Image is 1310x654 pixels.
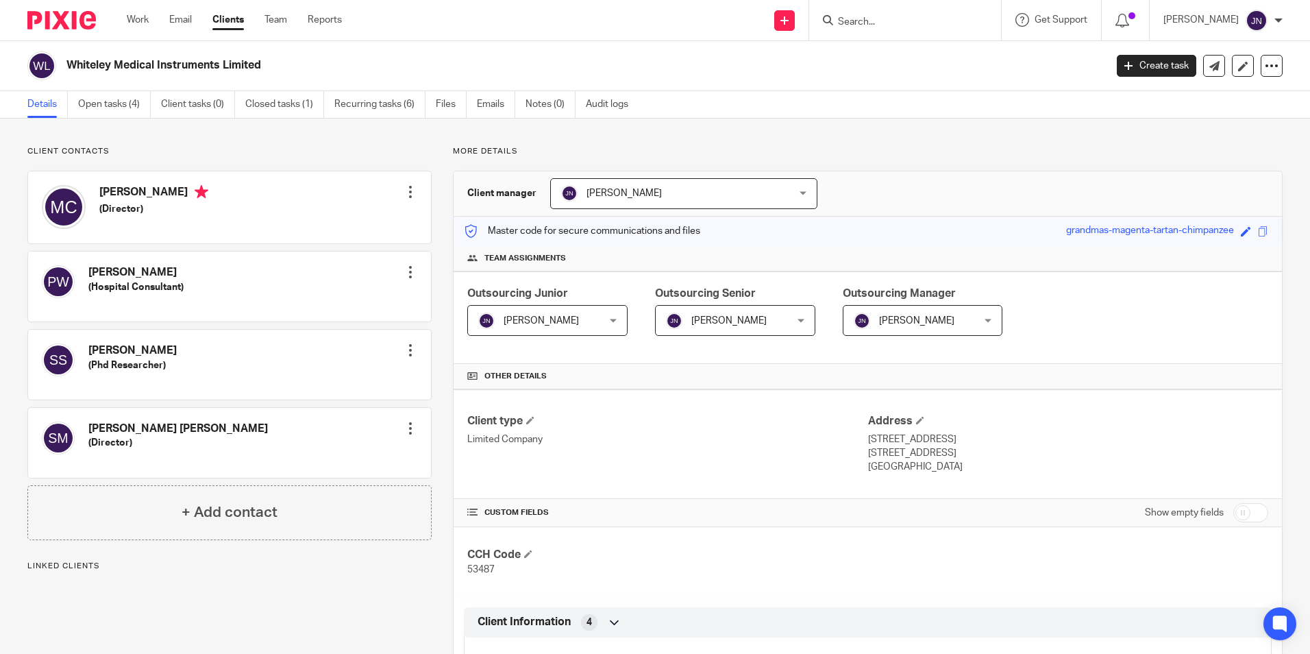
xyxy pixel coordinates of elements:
span: [PERSON_NAME] [586,189,662,198]
a: Notes (0) [526,91,576,118]
label: Show empty fields [1145,506,1224,520]
a: Open tasks (4) [78,91,151,118]
img: svg%3E [854,313,870,329]
p: Master code for secure communications and files [464,224,700,238]
a: Emails [477,91,515,118]
a: Create task [1117,55,1196,77]
p: Limited Company [467,433,867,446]
p: Linked clients [27,561,432,572]
span: Outsourcing Junior [467,288,568,299]
p: [STREET_ADDRESS] [868,446,1268,460]
span: 53487 [467,565,495,574]
h4: Client type [467,414,867,428]
img: Pixie [27,11,96,29]
h5: (Director) [88,436,268,450]
a: Details [27,91,68,118]
a: Work [127,13,149,27]
span: Outsourcing Manager [843,288,956,299]
img: svg%3E [27,51,56,80]
span: Client Information [478,615,571,629]
span: Outsourcing Senior [655,288,756,299]
a: Audit logs [586,91,639,118]
h2: Whiteley Medical Instruments Limited [66,58,890,73]
a: Clients [212,13,244,27]
span: 4 [586,616,592,629]
h5: (Director) [99,202,208,216]
span: Other details [484,371,547,382]
a: Client tasks (0) [161,91,235,118]
a: Closed tasks (1) [245,91,324,118]
img: svg%3E [42,265,75,298]
img: svg%3E [1246,10,1268,32]
h4: [PERSON_NAME] [99,185,208,202]
p: [PERSON_NAME] [1163,13,1239,27]
h4: [PERSON_NAME] [PERSON_NAME] [88,422,268,436]
p: Client contacts [27,146,432,157]
img: svg%3E [478,313,495,329]
span: [PERSON_NAME] [879,316,954,326]
img: svg%3E [42,422,75,455]
h4: [PERSON_NAME] [88,265,184,280]
a: Email [169,13,192,27]
img: svg%3E [561,185,578,202]
h3: Client manager [467,186,536,200]
p: More details [453,146,1283,157]
h5: (Phd Researcher) [88,359,177,372]
h4: Address [868,414,1268,428]
input: Search [837,16,960,29]
div: grandmas-magenta-tartan-chimpanzee [1066,223,1234,239]
i: Primary [195,185,208,199]
span: Get Support [1035,15,1087,25]
span: [PERSON_NAME] [504,316,579,326]
h5: (Hospital Consultant) [88,280,184,294]
img: svg%3E [42,343,75,376]
a: Recurring tasks (6) [334,91,425,118]
a: Reports [308,13,342,27]
a: Team [264,13,287,27]
span: Team assignments [484,253,566,264]
p: [GEOGRAPHIC_DATA] [868,460,1268,474]
img: svg%3E [666,313,682,329]
h4: CCH Code [467,548,867,562]
span: [PERSON_NAME] [691,316,767,326]
h4: + Add contact [182,502,277,523]
h4: [PERSON_NAME] [88,343,177,358]
a: Files [436,91,467,118]
img: svg%3E [42,185,86,229]
p: [STREET_ADDRESS] [868,433,1268,446]
h4: CUSTOM FIELDS [467,507,867,518]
